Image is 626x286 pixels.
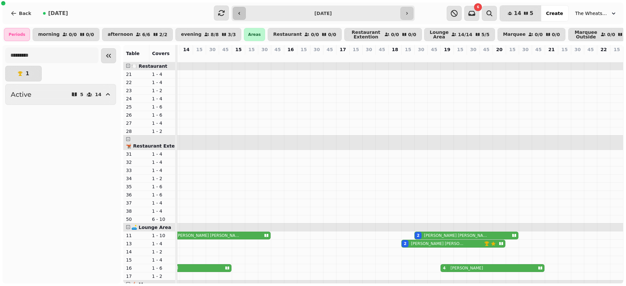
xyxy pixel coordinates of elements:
p: 3 / 3 [228,32,236,37]
p: 0 [575,54,580,61]
span: 5 [530,11,533,16]
div: Areas [244,28,265,41]
p: 30 [314,46,320,53]
p: 0 [457,54,463,61]
p: Restaurant [273,32,302,37]
p: 15 [126,257,147,263]
p: 1 - 4 [152,71,173,78]
div: Periods [4,28,30,41]
p: 22 [126,79,147,86]
button: Back [5,6,37,21]
p: 31 [126,151,147,157]
p: 21 [126,71,147,78]
p: 32 [126,159,147,165]
p: 1 - 2 [152,249,173,255]
p: 45 [588,46,594,53]
p: 5 / 5 [482,32,490,37]
p: 15 [509,46,515,53]
p: 15 [457,46,463,53]
p: evening [181,32,201,37]
p: [PERSON_NAME] [PERSON_NAME] [411,241,466,246]
button: 1 [5,66,42,81]
p: 0 [366,54,371,61]
p: Marquee Outside [574,30,598,39]
p: 1 - 4 [152,159,173,165]
p: 0 [536,54,541,61]
p: 37 [126,200,147,206]
p: 26 [126,112,147,118]
p: 1 - 2 [152,87,173,94]
p: 0 [210,54,215,61]
div: 4 [443,265,445,271]
p: [PERSON_NAME] [PERSON_NAME] [424,233,487,238]
p: 0 [340,54,345,61]
p: 1 - 4 [152,208,173,214]
p: 16 [126,265,147,271]
p: 1 - 4 [152,79,173,86]
p: 1 - 6 [152,265,173,271]
button: Lounge Area14/145/5 [424,28,495,41]
p: 11 [126,232,147,239]
p: 0 [184,54,189,61]
p: Lounge Area [430,30,449,39]
p: 45 [483,46,489,53]
button: Restaurant Extention0/00/0 [344,28,422,41]
span: 🍽️ Restaurant [131,64,167,69]
p: 1 - 4 [152,167,173,174]
p: 17 [126,273,147,279]
p: 30 [470,46,476,53]
p: 21 [548,46,555,53]
p: 1 - 4 [152,95,173,102]
button: morning0/00/0 [33,28,99,41]
span: 🛋️ Lounge Area [131,225,171,230]
p: 15 [235,46,242,53]
p: 1 - 4 [152,240,173,247]
p: 16 [288,46,294,53]
p: 1 - 10 [152,232,173,239]
p: 0 [562,54,567,61]
p: 0 [327,54,332,61]
p: 30 [418,46,424,53]
button: Create [541,6,568,21]
p: 23 [126,87,147,94]
p: 0 [523,54,528,61]
span: Covers [152,51,170,56]
p: 0 [275,54,280,61]
p: afternoon [108,32,133,37]
p: 4 [444,54,450,61]
p: 2 [405,54,410,61]
p: 27 [126,120,147,126]
p: 18 [392,46,398,53]
p: 0 [197,54,202,61]
p: 15 [614,46,620,53]
p: 38 [126,208,147,214]
p: 15 [248,46,255,53]
p: 0 / 0 [311,32,319,37]
p: 0 [431,54,437,61]
span: The Wheatsheaf [575,10,608,17]
p: 0 [314,54,319,61]
h2: Active [11,90,31,99]
p: 0 / 0 [552,32,560,37]
button: 145 [500,6,541,21]
p: 45 [379,46,385,53]
p: Marquee [503,32,526,37]
p: 0 / 0 [69,32,77,37]
p: 50 [126,216,147,222]
button: [DATE] [38,6,73,21]
p: 0 [392,54,397,61]
p: 45 [275,46,281,53]
p: 22 [601,46,607,53]
p: 6 / 6 [142,32,150,37]
p: 0 [223,54,228,61]
p: 0 [588,54,593,61]
p: 45 [431,46,437,53]
p: 17 [340,46,346,53]
p: 0 [236,54,241,61]
p: 0 [470,54,476,61]
button: Restaurant0/00/0 [268,28,342,41]
p: 1 [25,71,29,76]
p: 13 [126,240,147,247]
button: Collapse sidebar [101,48,116,63]
p: [PERSON_NAME] [451,265,483,271]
